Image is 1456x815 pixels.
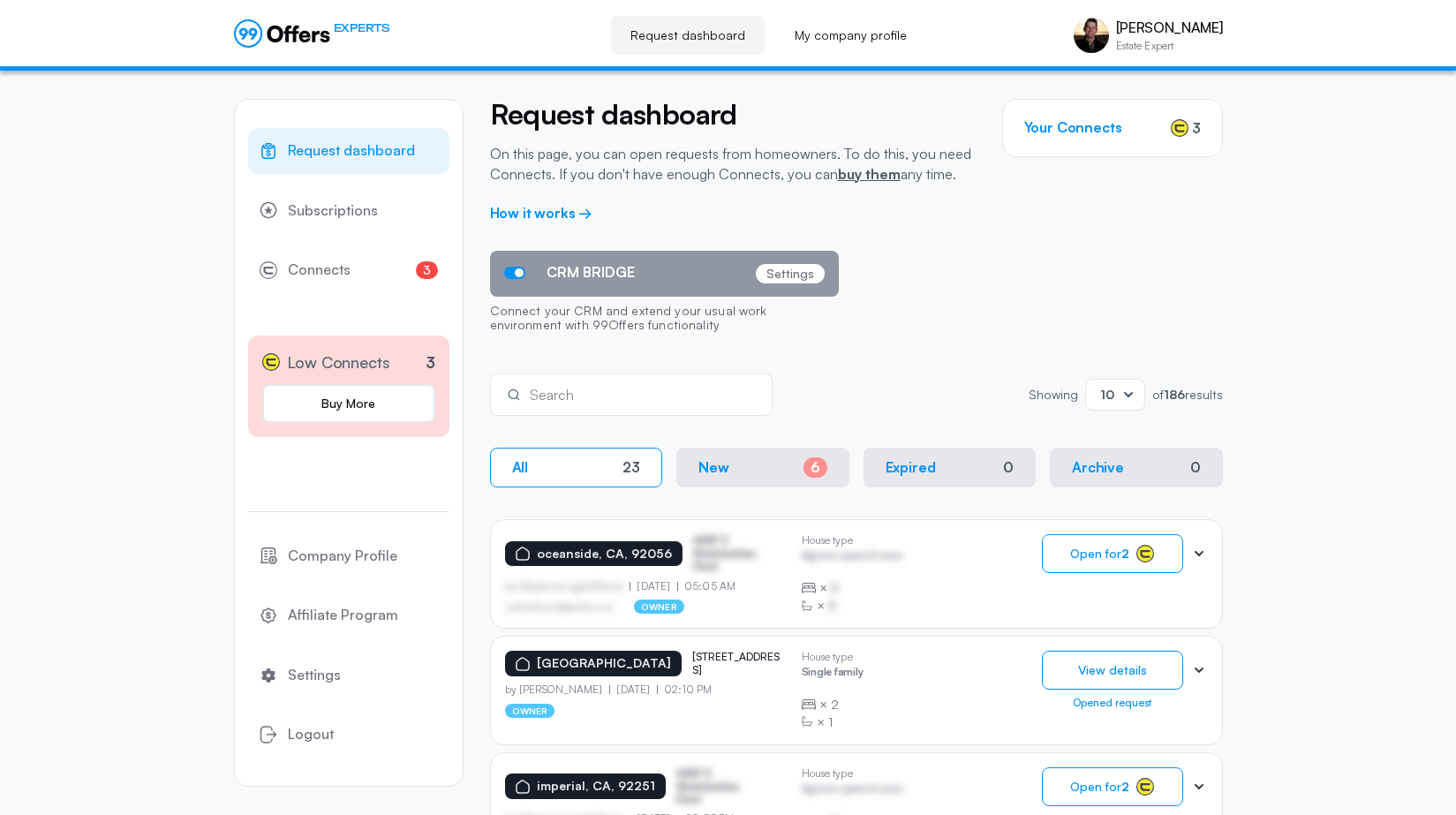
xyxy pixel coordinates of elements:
p: of results [1152,389,1223,401]
strong: 186 [1164,387,1185,402]
a: Request dashboard [611,16,765,55]
p: owner [634,600,684,614]
span: 3 [416,261,438,279]
button: New6 [676,448,849,487]
span: Connects [288,259,351,282]
span: Open for [1070,780,1129,794]
p: [DATE] [609,683,657,696]
div: 0 [1190,459,1201,476]
a: How it works → [490,204,593,222]
a: Buy More [262,384,435,423]
span: 2 [831,696,839,713]
div: × [802,579,903,597]
a: My company profile [775,16,926,55]
img: Aris Anagnos [1074,18,1109,53]
div: Opened request [1042,697,1183,709]
p: 3 [426,351,435,374]
button: View details [1042,651,1183,690]
a: Request dashboard [248,128,449,174]
strong: 2 [1121,546,1129,561]
p: Agrwsv qwervf oiuns [802,782,903,799]
a: Settings [248,653,449,698]
p: 02:10 PM [657,683,712,696]
p: [STREET_ADDRESS] [692,651,781,676]
p: All [512,459,529,476]
span: 1 [828,713,833,731]
div: × [802,713,864,731]
p: House type [802,767,903,780]
a: Affiliate Program [248,592,449,638]
div: × [802,597,903,615]
p: Showing [1029,389,1078,401]
button: Open for2 [1042,534,1183,573]
div: × [802,696,864,713]
span: B [831,579,839,597]
p: Settings [756,264,825,283]
p: [PERSON_NAME] [1116,19,1223,36]
span: Settings [288,664,341,687]
a: Subscriptions [248,188,449,234]
a: buy them [838,165,901,183]
span: Affiliate Program [288,604,398,627]
button: Logout [248,712,449,758]
p: by [PERSON_NAME] [505,683,610,696]
p: [GEOGRAPHIC_DATA] [537,656,671,671]
p: House type [802,651,864,663]
span: 3 [1192,117,1201,139]
p: ASDF S Sfasfdasfdas Dasd [693,534,781,572]
p: House type [802,534,903,547]
span: CRM BRIDGE [547,264,635,281]
strong: 2 [1121,779,1129,794]
a: Connects3 [248,247,449,293]
span: Subscriptions [288,200,378,223]
span: 10 [1100,387,1114,402]
span: Logout [288,723,334,746]
p: owner [505,704,555,718]
a: Company Profile [248,533,449,579]
button: Open for2 [1042,767,1183,806]
p: Single family [802,666,864,683]
p: On this page, you can open requests from homeowners. To do this, you need Connects. If you don't ... [490,144,976,184]
span: Company Profile [288,545,397,568]
span: Request dashboard [288,140,415,162]
p: Connect your CRM and extend your usual work environment with 99Offers functionality [490,297,839,343]
p: [DATE] [630,580,677,592]
div: 0 [1003,459,1014,476]
p: Archive [1072,459,1124,476]
p: Expired [886,459,936,476]
p: imperial, CA, 92251 [537,779,655,794]
p: Agrwsv qwervf oiuns [802,549,903,566]
p: New [698,459,729,476]
p: 05:05 AM [677,580,736,592]
span: EXPERTS [334,19,390,36]
h2: Request dashboard [490,99,976,130]
a: EXPERTS [234,19,390,48]
p: oceanside, CA, 92056 [537,547,672,562]
button: Expired0 [864,448,1037,487]
p: by Afgdsrwe Ljgjkdfsbvas [505,580,630,592]
button: All23 [490,448,663,487]
div: 6 [803,457,827,478]
p: ASDF S Sfasfdasfdas Dasd [676,767,765,805]
span: Open for [1070,547,1129,561]
button: Archive0 [1050,448,1223,487]
span: B [828,597,836,615]
p: asdfasdfasasfd@asdfasd.asf [505,601,614,612]
p: Estate Expert [1116,41,1223,51]
h3: Your Connects [1024,119,1122,136]
div: 23 [622,459,640,476]
span: Low Connects [287,350,390,375]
